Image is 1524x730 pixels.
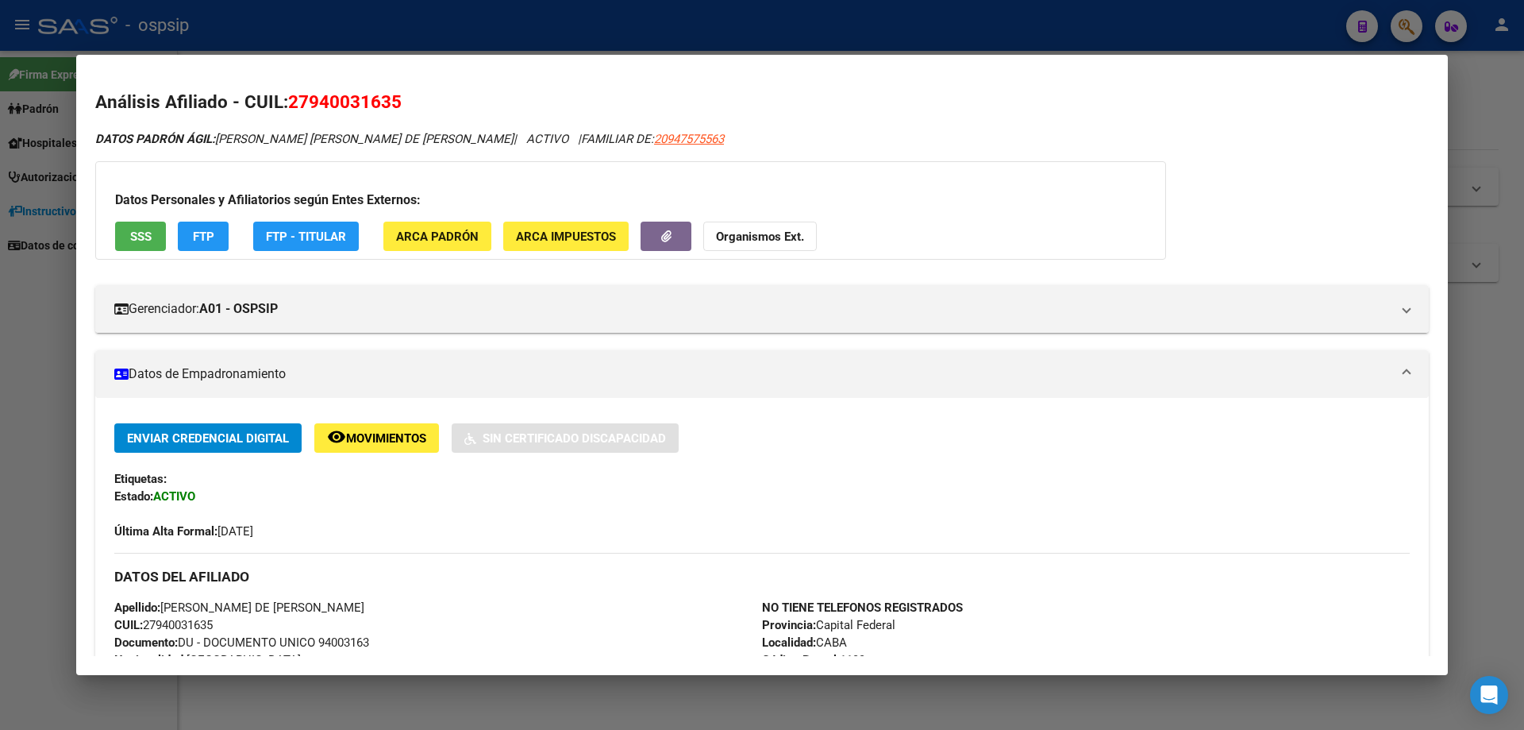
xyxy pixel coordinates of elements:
mat-icon: remove_red_eye [327,427,346,446]
button: Organismos Ext. [703,222,817,251]
strong: CUIL: [114,618,143,632]
button: SSS [115,222,166,251]
button: Enviar Credencial Digital [114,423,302,453]
div: Open Intercom Messenger [1470,676,1508,714]
span: [PERSON_NAME] [PERSON_NAME] DE [PERSON_NAME] [95,132,514,146]
strong: ACTIVO [153,489,195,504]
span: 27940031635 [288,91,402,112]
strong: Última Alta Formal: [114,524,217,539]
mat-panel-title: Datos de Empadronamiento [114,365,1391,384]
strong: Provincia: [762,618,816,632]
strong: A01 - OSPSIP [199,299,278,319]
mat-expansion-panel-header: Gerenciador:A01 - OSPSIP [95,285,1429,333]
span: 20947575563 [654,132,724,146]
mat-expansion-panel-header: Datos de Empadronamiento [95,350,1429,398]
span: [GEOGRAPHIC_DATA] [114,653,301,667]
mat-panel-title: Gerenciador: [114,299,1391,319]
span: Enviar Credencial Digital [127,431,289,446]
strong: Documento: [114,635,178,650]
strong: Nacionalidad: [114,653,187,667]
strong: Código Postal: [762,653,840,667]
span: 27940031635 [114,618,213,632]
span: [DATE] [114,524,253,539]
strong: NO TIENE TELEFONOS REGISTRADOS [762,601,963,615]
strong: Etiquetas: [114,472,167,486]
span: Capital Federal [762,618,895,632]
strong: Estado: [114,489,153,504]
span: CABA [762,635,847,650]
span: 1100 [762,653,865,667]
span: DU - DOCUMENTO UNICO 94003163 [114,635,369,650]
button: ARCA Padrón [383,222,491,251]
button: FTP [178,222,229,251]
span: SSS [130,230,152,244]
h3: DATOS DEL AFILIADO [114,568,1410,585]
strong: Localidad: [762,635,816,650]
span: [PERSON_NAME] DE [PERSON_NAME] [114,601,364,615]
span: FAMILIAR DE: [581,132,724,146]
i: | ACTIVO | [95,132,724,146]
span: FTP - Titular [266,230,346,244]
span: Sin Certificado Discapacidad [483,431,666,446]
button: Movimientos [314,423,439,453]
button: Sin Certificado Discapacidad [452,423,679,453]
button: ARCA Impuestos [503,222,629,251]
span: ARCA Impuestos [516,230,616,244]
span: Movimientos [346,431,426,446]
button: FTP - Titular [253,222,359,251]
strong: Apellido: [114,601,160,615]
strong: DATOS PADRÓN ÁGIL: [95,132,215,146]
span: FTP [193,230,214,244]
h2: Análisis Afiliado - CUIL: [95,89,1429,116]
strong: Organismos Ext. [716,230,804,244]
span: ARCA Padrón [396,230,479,244]
h3: Datos Personales y Afiliatorios según Entes Externos: [115,191,1146,210]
